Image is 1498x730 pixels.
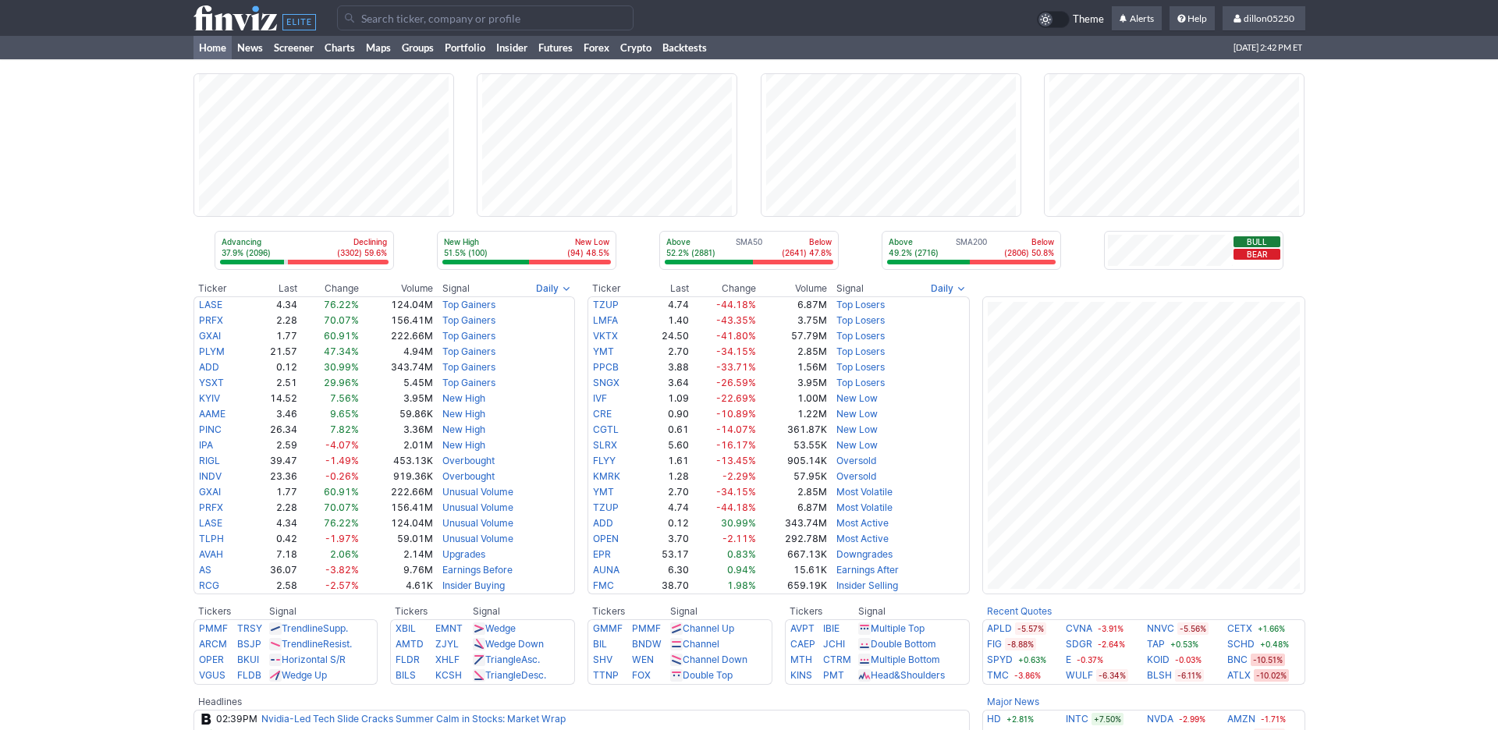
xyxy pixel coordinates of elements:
[757,360,828,375] td: 1.56M
[836,361,885,373] a: Top Losers
[567,236,609,247] p: New Low
[396,654,420,665] a: FLDR
[987,621,1012,636] a: APLD
[324,299,359,310] span: 76.22%
[642,296,689,313] td: 4.74
[587,281,642,296] th: Ticker
[250,344,298,360] td: 21.57
[444,236,488,247] p: New High
[237,654,259,665] a: BKUI
[642,516,689,531] td: 0.12
[319,36,360,59] a: Charts
[632,654,654,665] a: WEN
[889,247,939,258] p: 49.2% (2716)
[435,654,460,665] a: XHLF
[250,453,298,469] td: 39.47
[823,622,840,634] a: IBIE
[250,391,298,406] td: 14.52
[282,622,348,634] a: TrendlineSupp.
[987,668,1009,683] a: TMC
[593,501,619,513] a: TZUP
[593,564,619,576] a: AUNA
[268,36,319,59] a: Screener
[836,470,876,482] a: Oversold
[250,469,298,484] td: 23.36
[757,391,828,406] td: 1.00M
[199,299,222,310] a: LASE
[237,622,262,634] a: TRSY
[716,361,756,373] span: -33.71%
[836,346,885,357] a: Top Losers
[1112,6,1162,31] a: Alerts
[396,36,439,59] a: Groups
[199,439,213,451] a: IPA
[871,638,936,650] a: Double Bottom
[836,579,898,591] a: Insider Selling
[360,328,433,344] td: 222.66M
[757,484,828,500] td: 2.85M
[690,281,757,296] th: Change
[442,392,485,404] a: New High
[716,439,756,451] span: -16.17%
[716,346,756,357] span: -34.15%
[199,423,222,435] a: PINC
[1227,711,1255,727] a: AMZN
[360,406,433,422] td: 59.86K
[237,638,261,650] a: BSJP
[593,408,612,420] a: CRE
[931,281,953,296] span: Daily
[199,470,222,482] a: INDV
[442,470,495,482] a: Overbought
[1227,636,1255,652] a: SCHD
[642,438,689,453] td: 5.60
[360,36,396,59] a: Maps
[1004,236,1054,247] p: Below
[324,501,359,513] span: 70.07%
[836,501,893,513] a: Most Volatile
[485,622,516,634] a: Wedge
[823,669,844,681] a: PMT
[222,236,271,247] p: Advancing
[593,299,619,310] a: TZUP
[836,314,885,326] a: Top Losers
[199,548,223,560] a: AVAH
[593,330,618,342] a: VKTX
[360,360,433,375] td: 343.74M
[360,484,433,500] td: 222.66M
[250,484,298,500] td: 1.77
[337,236,387,247] p: Declining
[536,281,559,296] span: Daily
[716,408,756,420] span: -10.89%
[836,486,893,498] a: Most Volatile
[889,236,939,247] p: Above
[757,500,828,516] td: 6.87M
[721,517,756,529] span: 30.99%
[836,455,876,466] a: Oversold
[790,654,812,665] a: MTH
[823,638,845,650] a: JCHI
[199,622,228,634] a: PMMF
[1234,249,1280,260] button: Bear
[442,423,485,435] a: New High
[439,36,491,59] a: Portfolio
[199,330,221,342] a: GXAI
[642,469,689,484] td: 1.28
[642,453,689,469] td: 1.61
[567,247,609,258] p: (94) 48.5%
[716,455,756,466] span: -13.45%
[250,516,298,531] td: 4.34
[1170,6,1215,31] a: Help
[533,36,578,59] a: Futures
[1147,621,1174,636] a: NNVC
[757,296,828,313] td: 6.87M
[642,500,689,516] td: 4.74
[485,638,544,650] a: Wedge Down
[683,622,734,634] a: Channel Up
[199,377,224,388] a: YSXT
[282,622,323,634] span: Trendline
[716,330,756,342] span: -41.80%
[360,438,433,453] td: 2.01M
[442,548,485,560] a: Upgrades
[325,455,359,466] span: -1.49%
[199,361,219,373] a: ADD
